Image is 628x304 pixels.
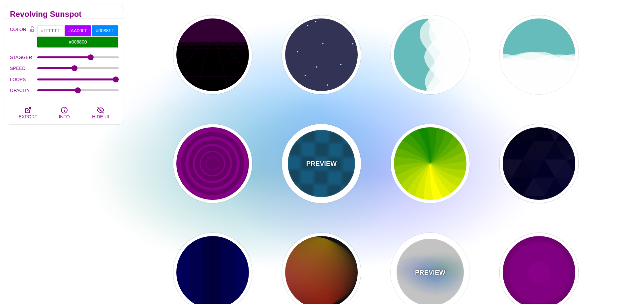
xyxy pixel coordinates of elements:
[282,15,361,94] button: dancing particle loopdancing particle loop
[10,12,119,17] h2: Revolving Sunspot
[391,124,470,203] button: a pinwheel background that spins
[18,114,37,119] span: EXPORT
[59,114,70,119] span: INFO
[173,15,252,94] button: a flat 3d-like background animation that looks to the horizon
[92,114,109,119] span: HIDE UI
[415,267,445,277] p: PREVIEW
[10,75,37,84] label: LOOPS
[173,124,252,203] button: animated sequence of ripples
[499,15,579,94] button: horizontal flowing waves animated divider
[306,159,337,168] p: PREVIEW
[10,101,46,124] button: EXPORT
[82,101,119,124] button: HIDE UI
[391,15,470,94] button: vertical flowing waves animated divider
[10,25,27,48] label: COLOR
[499,124,579,203] button: triangle pattern then glows dark magical colors
[27,25,37,34] button: Color Lock
[10,53,37,62] label: STAGGER
[282,124,361,203] button: PREVIEWblue chessboard pattern with seamless transforming loop
[10,86,37,95] label: OPACITY
[46,101,82,124] button: INFO
[10,64,37,73] label: SPEED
